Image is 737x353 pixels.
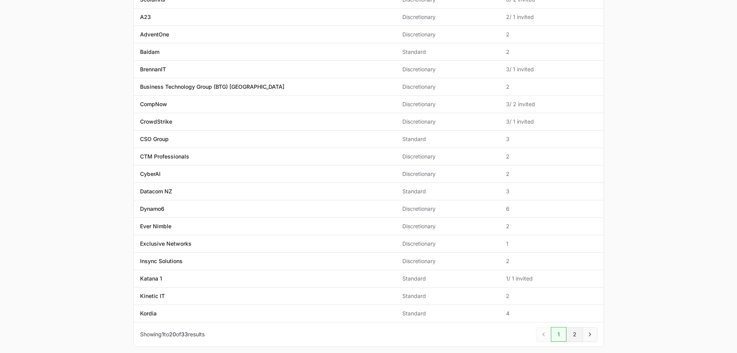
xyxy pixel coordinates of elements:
[140,240,192,248] p: Exclusive Networks
[506,153,597,160] span: 2
[506,222,597,230] span: 2
[140,118,172,126] p: CrowdStrike
[402,13,494,21] span: Discretionary
[402,240,494,248] span: Discretionary
[506,83,597,91] span: 2
[506,205,597,213] span: 6
[402,135,494,143] span: Standard
[140,83,284,91] p: Business Technology Group (BTG) [GEOGRAPHIC_DATA]
[140,257,183,265] p: Insync Solutions
[140,331,205,338] p: Showing to of results
[566,327,583,342] a: 2
[402,188,494,195] span: Standard
[140,222,171,230] p: Ever Nimble
[402,65,494,73] span: Discretionary
[140,275,162,282] p: Katana 1
[402,275,494,282] span: Standard
[506,170,597,178] span: 2
[140,31,169,38] p: AdventOne
[506,100,597,108] span: 3 / 2 invited
[402,257,494,265] span: Discretionary
[402,83,494,91] span: Discretionary
[506,118,597,126] span: 3 / 1 invited
[402,31,494,38] span: Discretionary
[402,222,494,230] span: Discretionary
[506,310,597,317] span: 4
[402,48,494,56] span: Standard
[506,257,597,265] span: 2
[402,118,494,126] span: Discretionary
[506,188,597,195] span: 3
[169,331,176,338] span: 20
[181,331,188,338] span: 33
[140,13,151,21] p: A23
[506,275,597,282] span: 1 / 1 invited
[506,292,597,300] span: 2
[162,331,164,338] span: 1
[140,310,157,317] p: Kordia
[140,170,161,178] p: CyberAI
[506,240,597,248] span: 1
[402,292,494,300] span: Standard
[140,188,172,195] p: Datacom NZ
[140,100,167,108] p: CompNow
[402,170,494,178] span: Discretionary
[583,327,597,342] a: Next
[402,153,494,160] span: Discretionary
[506,13,597,21] span: 2 / 1 invited
[402,205,494,213] span: Discretionary
[140,135,169,143] p: CSO Group
[506,135,597,143] span: 3
[402,310,494,317] span: Standard
[551,327,566,342] a: 1
[402,100,494,108] span: Discretionary
[140,205,164,213] p: Dynamo6
[506,65,597,73] span: 3 / 1 invited
[140,65,166,73] p: BrennanIT
[506,48,597,56] span: 2
[506,31,597,38] span: 2
[140,48,159,56] p: Baidam
[140,153,189,160] p: CTM Professionals
[140,292,165,300] p: Kinetic IT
